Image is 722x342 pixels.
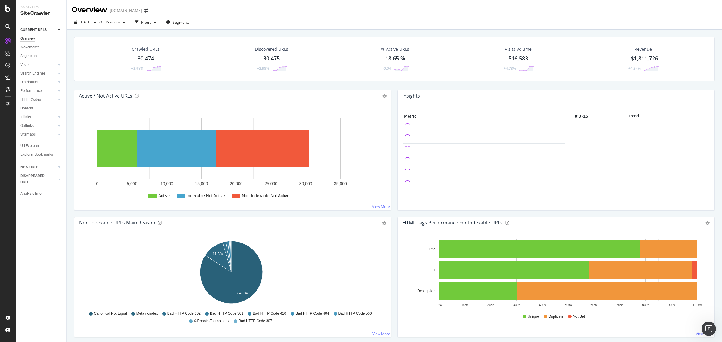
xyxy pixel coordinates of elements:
[242,193,289,198] text: Non-Indexable Not Active
[402,92,420,100] h4: Insights
[20,151,53,158] div: Explorer Bookmarks
[173,20,190,25] span: Segments
[565,112,589,121] th: # URLS
[403,239,707,308] svg: A chart.
[20,123,34,129] div: Outlinks
[210,311,243,316] span: Bad HTTP Code 301
[20,70,45,77] div: Search Engines
[127,181,137,186] text: 5,000
[513,303,520,307] text: 30%
[403,112,565,121] th: Metric
[194,319,230,324] span: X-Robots-Tag noindex
[187,193,225,198] text: Indexable Not Active
[144,8,148,13] div: arrow-right-arrow-left
[79,112,383,206] svg: A chart.
[164,17,192,27] button: Segments
[20,143,62,149] a: Url Explorer
[213,252,223,256] text: 11.3%
[20,62,29,68] div: Visits
[564,303,572,307] text: 50%
[539,303,546,307] text: 40%
[696,331,714,336] a: View More
[20,27,47,33] div: CURRENT URLS
[382,221,386,225] div: gear
[20,123,56,129] a: Outlinks
[99,19,103,24] span: vs
[132,46,159,52] div: Crawled URLs
[20,35,62,42] a: Overview
[79,220,155,226] div: Non-Indexable URLs Main Reason
[20,191,62,197] a: Analysis Info
[385,55,405,63] div: 18.65 %
[508,55,528,63] div: 516,583
[20,5,62,10] div: Analytics
[616,303,623,307] text: 70%
[20,27,56,33] a: CURRENT URLS
[72,5,107,15] div: Overview
[20,96,41,103] div: HTTP Codes
[20,105,62,111] a: Content
[20,191,42,197] div: Analysis Info
[103,17,128,27] button: Previous
[96,181,99,186] text: 0
[20,35,35,42] div: Overview
[141,20,151,25] div: Filters
[79,239,383,308] svg: A chart.
[110,8,142,14] div: [DOMAIN_NAME]
[263,55,280,63] div: 30,475
[548,314,563,319] span: Duplicate
[20,114,56,120] a: Inlinks
[20,44,62,50] a: Movements
[705,221,710,225] div: gear
[382,94,387,98] i: Options
[94,311,127,316] span: Canonical Not Equal
[20,10,62,17] div: SiteCrawler
[20,173,56,185] a: DISAPPEARED URLS
[528,314,539,319] span: Unique
[237,291,248,295] text: 84.2%
[20,114,31,120] div: Inlinks
[131,66,143,71] div: +2.98%
[20,96,56,103] a: HTTP Codes
[133,17,159,27] button: Filters
[20,44,39,50] div: Movements
[417,289,435,293] text: Description
[167,311,201,316] span: Bad HTTP Code 302
[504,66,516,71] div: +4.78%
[693,303,702,307] text: 100%
[20,88,42,94] div: Performance
[505,46,532,52] div: Visits Volume
[137,55,154,63] div: 30,474
[668,303,675,307] text: 90%
[403,220,503,226] div: HTML Tags Performance for Indexable URLs
[257,66,269,71] div: +2.98%
[264,181,277,186] text: 25,000
[20,131,36,138] div: Sitemaps
[20,151,62,158] a: Explorer Bookmarks
[103,20,120,25] span: Previous
[372,204,390,209] a: View More
[20,79,39,85] div: Distribution
[230,181,243,186] text: 20,000
[79,92,132,100] h4: Active / Not Active URLs
[299,181,312,186] text: 30,000
[72,17,99,27] button: [DATE]
[158,193,170,198] text: Active
[429,247,436,251] text: Title
[334,181,347,186] text: 35,000
[80,20,91,25] span: 2025 Oct. 5th
[239,319,272,324] span: Bad HTTP Code 307
[634,46,652,52] span: Revenue
[487,303,494,307] text: 20%
[20,164,38,170] div: NEW URLS
[381,46,409,52] div: % Active URLs
[431,268,436,272] text: H1
[631,55,658,62] span: $1,811,726
[338,311,372,316] span: Bad HTTP Code 500
[255,46,288,52] div: Discovered URLs
[20,105,33,111] div: Content
[628,66,641,71] div: +4.34%
[20,143,39,149] div: Url Explorer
